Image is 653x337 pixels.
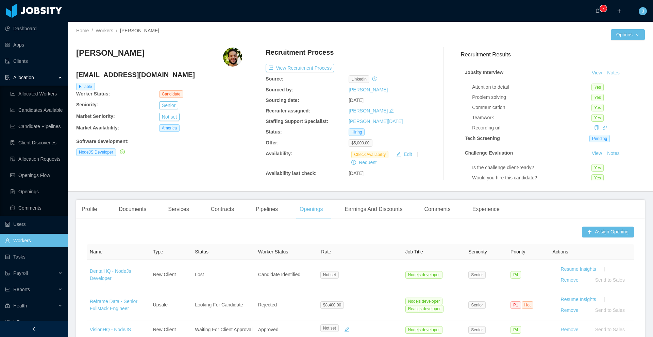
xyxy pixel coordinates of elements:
img: b2bcf39e-71ae-41fb-9073-be851623d25a_68cd666fd8961-400w.png [223,48,242,67]
div: Is the challenge client-ready? [472,164,591,171]
i: icon: plus [617,8,622,13]
a: View [589,150,604,156]
a: icon: pie-chartDashboard [5,22,63,35]
span: / [116,28,117,33]
div: Teamwork [472,114,591,121]
i: icon: link [602,125,607,130]
a: [PERSON_NAME] [349,108,388,113]
b: Seniority: [76,102,98,107]
b: Offer: [266,140,279,145]
button: Remove [555,275,584,286]
a: icon: robotUsers [5,217,63,231]
b: Availability: [266,151,292,156]
strong: Challenge Evaluation [465,150,513,156]
td: Upsale [150,290,192,320]
button: Remove [555,324,584,335]
div: Experience [467,200,505,219]
td: New Client [150,260,192,290]
strong: Jobsity Interview [465,70,504,75]
a: icon: profileTasks [5,250,63,264]
span: Worker Status [258,249,288,254]
a: Home [76,28,89,33]
span: Yes [591,164,604,172]
i: icon: edit [389,108,394,113]
div: Earnings And Discounts [339,200,408,219]
span: [DATE] [349,171,364,176]
span: Name [90,249,102,254]
span: Health [13,303,27,308]
b: Availability last check: [266,171,317,176]
span: / [91,28,93,33]
div: Problem solving [472,94,591,101]
span: Allocation [13,75,34,80]
a: icon: idcardOpenings Flow [10,168,63,182]
a: icon: file-textOpenings [10,185,63,198]
sup: 7 [600,5,607,12]
span: Priority [510,249,525,254]
span: P4 [510,271,521,279]
span: Reactjs developer [405,305,443,313]
button: Optionsicon: down [611,29,645,40]
span: Senior [468,301,486,309]
a: DentalHQ - NodeJs Developer [90,268,131,281]
span: Reports [13,287,30,292]
a: Reframe Data - Senior Fullstack Engineer [90,299,137,311]
a: icon: file-searchClient Discoveries [10,136,63,149]
span: Approved [258,327,279,332]
a: [PERSON_NAME] [349,87,388,92]
span: Not set [320,324,339,332]
button: Resume Insights [555,294,602,305]
button: icon: editEdit [394,150,415,158]
span: HR [13,319,20,325]
span: Yes [591,114,604,122]
span: P1 [510,301,521,309]
button: icon: exportView Recruitment Process [266,64,334,72]
a: icon: messageComments [10,201,63,215]
span: linkedin [349,75,369,83]
b: Market Seniority: [76,113,115,119]
i: icon: solution [5,75,10,80]
a: icon: line-chartAllocated Workers [10,87,63,101]
span: Pending [589,135,610,142]
div: Attention to detail [472,84,591,91]
span: Status [195,249,208,254]
a: icon: exportView Recruitment Process [266,65,334,71]
a: icon: userWorkers [5,234,63,247]
button: Senior [159,101,178,109]
a: View [589,70,604,75]
b: Sourcing date: [266,97,299,103]
span: Yes [591,174,604,182]
i: icon: bell [595,8,600,13]
span: Senior [468,326,486,334]
div: Copy [594,124,599,131]
button: Send to Sales [590,324,630,335]
span: J [642,7,644,15]
b: Source: [266,76,283,82]
button: Notes [604,69,622,77]
a: icon: appstoreApps [5,38,63,52]
span: Rate [321,249,331,254]
button: icon: exclamation-circleRequest [349,158,379,166]
span: $8,400.00 [320,301,344,309]
div: Would you hire this candidate? [472,174,591,181]
span: Job Title [405,249,423,254]
span: America [159,124,180,132]
b: Sourced by: [266,87,293,92]
button: Remove [555,305,584,316]
a: icon: line-chartCandidate Pipelines [10,120,63,133]
a: VisionHQ - NodeJS [90,327,131,332]
span: Candidate [159,90,183,98]
span: Nodejs developer [405,271,442,279]
span: Looking For Candidate [195,302,243,307]
p: 7 [602,5,605,12]
span: [DATE] [349,97,364,103]
button: Send to Sales [590,305,630,316]
div: Openings [294,200,329,219]
div: Comments [419,200,456,219]
span: Billable [76,83,95,90]
i: icon: copy [594,125,599,130]
a: icon: link [602,125,607,130]
span: Nodejs developer [405,298,442,305]
span: Candidate Identified [258,272,301,277]
span: Actions [553,249,568,254]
